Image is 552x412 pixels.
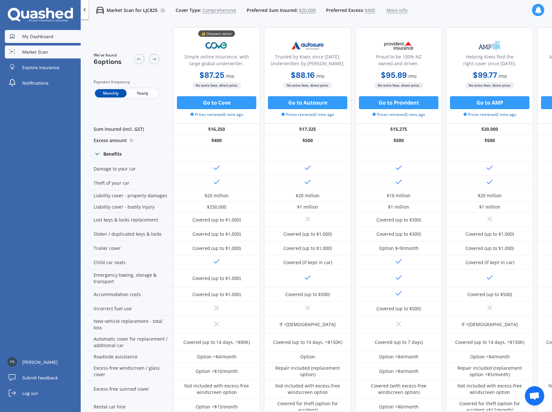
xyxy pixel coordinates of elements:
[192,275,241,282] div: Covered (up to $1,000)
[273,339,342,345] div: Covered (up to 14 days, <$150K)
[207,204,226,210] div: $250,000
[86,270,173,287] div: Emergency towing, storage & transport
[450,96,529,109] button: Go to AMP
[379,245,419,252] div: Option $<8/month
[86,334,173,351] div: Automatic cover for replacement / additional car
[299,7,316,14] span: $20,000
[300,354,315,360] div: Option
[408,73,416,79] span: / mo
[281,112,334,118] span: Prices retrieved 2 mins ago
[205,192,229,199] div: $20 million
[5,371,81,384] a: Submit feedback
[388,204,409,210] div: $1 million
[173,124,260,135] div: $16,250
[381,70,407,80] b: $95.89
[86,363,173,380] div: Excess-free windscreen / glass cover
[374,82,423,88] span: No extra fees, direct price.
[176,7,201,14] span: Cover Type:
[86,201,173,213] div: Liability cover - bodily injury
[22,80,48,86] span: Notifications
[297,204,318,210] div: $1 million
[192,245,241,252] div: Covered (up to $1,000)
[177,96,256,109] button: Go to Cove
[94,57,122,66] span: 6 options
[465,82,514,88] span: No extra fees, direct price.
[451,365,528,378] div: Repair included (replacement option <$5/month)
[199,70,224,80] b: $87.25
[22,375,58,381] span: Submit feedback
[202,7,236,14] span: Comprehensive
[190,112,243,118] span: Prices retrieved 2 mins ago
[462,321,518,328] div: If <[DEMOGRAPHIC_DATA]
[22,33,53,40] span: My Dashboard
[195,37,238,54] img: Cove.webp
[451,383,528,396] div: Not included with excess-free windscreen option
[455,339,524,345] div: Covered (up to 14 days, <$150K)
[192,291,241,298] div: Covered (up to $1,000)
[270,53,346,69] div: Trusted by Kiwis since [DATE]. Underwritten by [PERSON_NAME].
[468,37,511,54] img: AMP.webp
[196,404,238,410] div: Option <$15/month
[377,37,420,54] img: Provident.png
[5,387,81,400] a: Log out
[86,351,173,363] div: Roadside assistance
[283,82,332,88] span: No extra fees, direct price.
[360,383,437,396] div: Covered (with excess-free windscreen option)
[86,227,173,241] div: Stolen / duplicated keys & locks
[283,259,332,266] div: Covered (if kept in car)
[86,287,173,302] div: Accommodation costs
[247,7,298,14] span: Preferred Sum Insured:
[197,354,237,360] div: Option <$4/month
[446,135,533,146] div: $500
[94,52,122,58] span: We've found
[5,356,81,369] a: [PERSON_NAME]
[178,383,255,396] div: Not included with excess-free windscreen option
[86,190,173,201] div: Liability cover - property damages
[198,30,235,37] div: 💰 Cheapest option
[7,357,17,367] img: 89921998d5edae223651c6cb9d89fcfb
[192,231,241,237] div: Covered (up to $1,000)
[22,49,48,55] span: Market Scan
[86,302,173,316] div: Incorrect fuel use
[464,112,516,118] span: Prices retrieved 2 mins ago
[269,383,346,396] div: Not included with excess-free windscreen option
[365,7,375,14] span: $400
[103,151,122,157] div: Benefits
[5,77,81,89] a: Notifications
[355,135,442,146] div: $500
[283,231,332,237] div: Covered (up to $1,000)
[86,213,173,227] div: Lost keys & locks replacement
[179,53,255,69] div: Simple online insurance, with large global underwriter.
[375,339,423,345] div: Covered (up to 7 days)
[465,245,514,252] div: Covered (up to $1,000)
[498,73,507,79] span: / mo
[264,135,351,146] div: $500
[291,70,315,80] b: $88.16
[467,291,512,298] div: Covered (up to $500)
[86,380,173,398] div: Excess-free sunroof cover
[379,368,419,375] div: Option <$4/month
[86,135,173,146] div: Excess amount
[86,162,173,176] div: Damage to your car
[452,53,528,69] div: Helping Kiwis find the right cover since [DATE].
[192,217,241,223] div: Covered (up to $1,000)
[22,390,38,397] span: Log out
[86,316,173,334] div: New vehicle replacement - total loss
[376,231,421,237] div: Covered (up to $300)
[470,354,510,360] div: Option <$4/month
[86,176,173,190] div: Theft of your car
[269,365,346,378] div: Repair included (replacement option)
[473,70,497,80] b: $99.77
[286,37,329,54] img: Autosure.webp
[376,305,421,312] div: Covered (up to $500)
[86,255,173,270] div: Child car seats
[173,135,260,146] div: $400
[96,6,104,14] img: car.f15378c7a67c060ca3f3.svg
[379,404,419,410] div: Option <$6/month
[387,192,411,199] div: $10 million
[373,112,425,118] span: Prices retrieved 2 mins ago
[446,124,533,135] div: $20,000
[386,7,407,14] span: More info
[5,46,81,58] a: Market Scan
[5,30,81,43] a: My Dashboard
